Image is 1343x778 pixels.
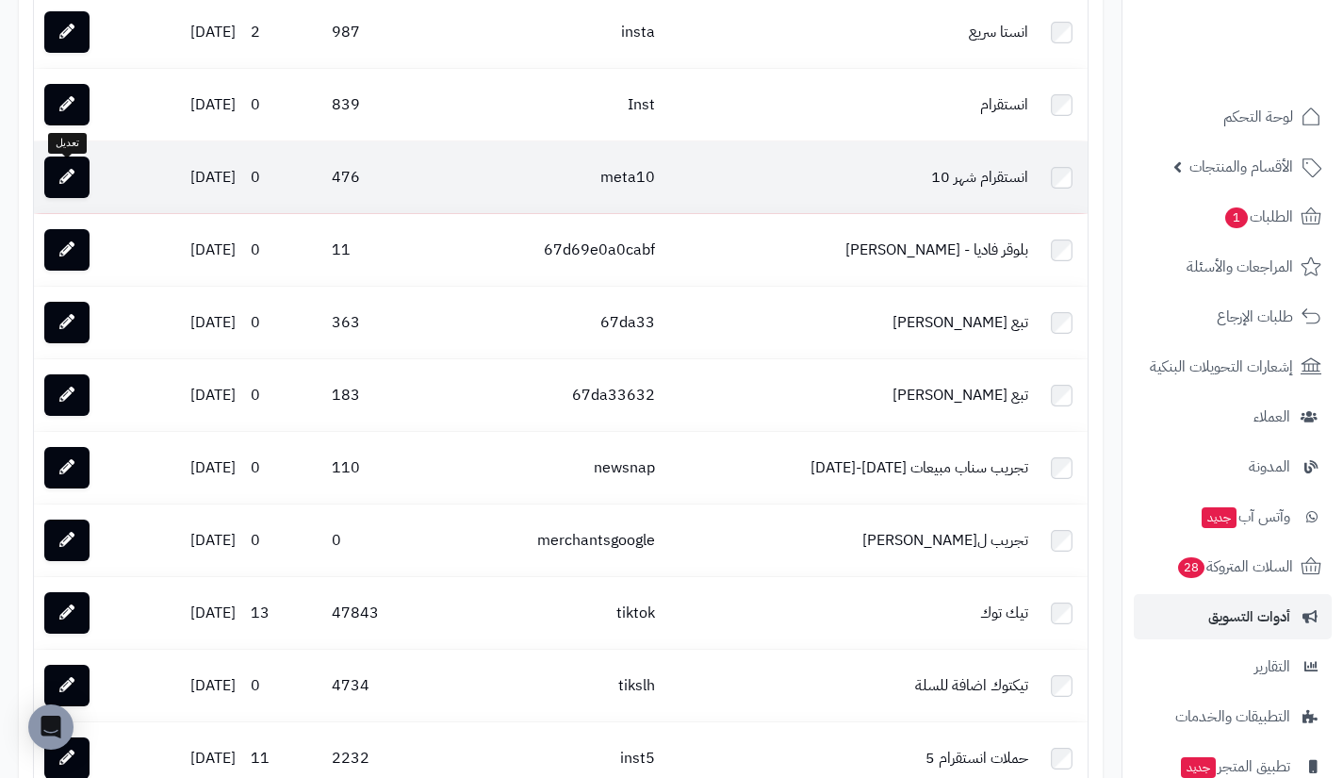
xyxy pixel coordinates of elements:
td: 67d69e0a0cabf [422,214,663,286]
a: التقارير [1134,644,1332,689]
td: [DATE] [124,287,244,358]
a: وآتس آبجديد [1134,494,1332,539]
span: التقارير [1254,654,1290,680]
td: انستقرام شهر 10 [663,141,1036,213]
span: لوحة التحكم [1223,104,1293,130]
td: 67da33 [422,287,663,358]
td: 4734 [324,650,422,721]
span: الطلبات [1223,204,1293,230]
td: 476 [324,141,422,213]
td: انستقرام [663,69,1036,141]
td: 0 [324,505,422,576]
img: logo-2.png [1215,53,1325,92]
a: المراجعات والأسئلة [1134,244,1332,290]
a: الطلبات1 [1134,194,1332,240]
a: المدونة [1134,444,1332,489]
td: تيك توك [663,577,1036,649]
td: [DATE] [124,505,244,576]
span: طلبات الإرجاع [1217,304,1293,330]
a: العملاء [1134,394,1332,439]
td: 47843 [324,577,422,649]
td: Inst [422,69,663,141]
td: 0 [243,214,324,286]
div: تعديل [48,133,87,154]
td: 0 [243,287,324,358]
span: أدوات التسويق [1208,604,1290,630]
td: [DATE] [124,359,244,431]
span: إشعارات التحويلات البنكية [1150,354,1293,380]
td: 839 [324,69,422,141]
span: جديد [1181,757,1216,778]
td: تجريب سناب مبيعات [DATE]-[DATE] [663,432,1036,504]
td: [DATE] [124,650,244,721]
td: تبع [PERSON_NAME] [663,359,1036,431]
td: 67da33632 [422,359,663,431]
span: التطبيقات والخدمات [1175,704,1290,730]
td: 110 [324,432,422,504]
td: 11 [324,214,422,286]
td: newsnap [422,432,663,504]
td: [DATE] [124,141,244,213]
a: إشعارات التحويلات البنكية [1134,344,1332,389]
span: العملاء [1253,404,1290,430]
a: التطبيقات والخدمات [1134,694,1332,739]
td: 0 [243,505,324,576]
span: السلات المتروكة [1176,554,1293,580]
span: وآتس آب [1200,504,1290,530]
div: Open Intercom Messenger [28,704,74,750]
span: 28 [1178,557,1204,578]
td: tikslh [422,650,663,721]
a: لوحة التحكم [1134,94,1332,140]
td: 13 [243,577,324,649]
span: الأقسام والمنتجات [1189,154,1293,180]
td: meta10 [422,141,663,213]
td: [DATE] [124,577,244,649]
span: المدونة [1249,454,1290,480]
td: 0 [243,650,324,721]
td: 0 [243,359,324,431]
span: المراجعات والأسئلة [1187,254,1293,280]
a: أدوات التسويق [1134,594,1332,639]
td: تبع [PERSON_NAME] [663,287,1036,358]
td: [DATE] [124,432,244,504]
td: 363 [324,287,422,358]
td: merchantsgoogle [422,505,663,576]
td: [DATE] [124,69,244,141]
td: tiktok [422,577,663,649]
td: بلوقر فاديا - [PERSON_NAME] [663,214,1036,286]
a: طلبات الإرجاع [1134,294,1332,339]
td: تيكتوك اضافة للسلة [663,650,1036,721]
td: [DATE] [124,214,244,286]
td: تجريب ل[PERSON_NAME] [663,505,1036,576]
td: 0 [243,141,324,213]
span: 1 [1225,207,1248,228]
td: 183 [324,359,422,431]
span: جديد [1202,507,1237,528]
td: 0 [243,69,324,141]
td: 0 [243,432,324,504]
a: السلات المتروكة28 [1134,544,1332,589]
